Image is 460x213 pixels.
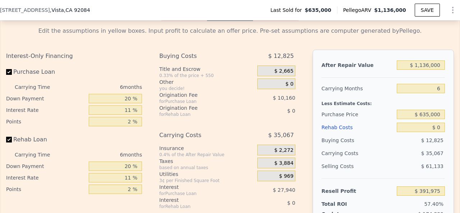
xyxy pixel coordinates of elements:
[159,50,239,63] div: Buying Costs
[159,183,239,191] div: Interest
[274,147,293,154] span: $ 2,272
[159,73,254,78] div: 0.33% of the price + 550
[274,68,293,74] span: $ 2,665
[279,173,293,180] span: $ 969
[322,59,394,72] div: After Repair Value
[6,50,142,63] div: Interest-Only Financing
[287,200,295,206] span: $ 0
[322,160,394,173] div: Selling Costs
[424,201,443,207] span: 57.40%
[159,165,254,171] div: based on annual taxes
[6,116,86,127] div: Points
[6,104,86,116] div: Interest Rate
[322,134,394,147] div: Buying Costs
[15,81,61,93] div: Carrying Time
[6,65,86,78] label: Purchase Loan
[421,137,443,143] span: $ 12,825
[421,163,443,169] span: $ 61,133
[64,7,90,13] span: , CA 92084
[6,133,86,146] label: Rehab Loan
[159,196,239,204] div: Interest
[343,6,374,14] span: Pellego ARV
[322,108,394,121] div: Purchase Price
[446,3,460,17] button: Show Options
[273,95,295,101] span: $ 10,160
[159,129,239,142] div: Carrying Costs
[159,112,239,117] div: for Rehab Loan
[159,178,254,183] div: 3¢ per Finished Square Foot
[6,183,86,195] div: Points
[159,158,254,165] div: Taxes
[159,191,239,196] div: for Purchase Loan
[268,50,294,63] span: $ 12,825
[159,152,254,158] div: 0.4% of the After Repair Value
[322,95,445,108] div: Less Estimate Costs:
[159,86,254,91] div: you decide!
[285,81,293,87] span: $ 0
[287,108,295,114] span: $ 0
[271,6,305,14] span: Last Sold for
[273,187,295,193] span: $ 27,940
[322,200,367,208] div: Total ROI
[159,104,239,112] div: Origination Fee
[374,7,406,13] span: $1,136,000
[159,65,254,73] div: Title and Escrow
[6,137,12,142] input: Rehab Loan
[64,149,142,160] div: 6 months
[159,204,239,209] div: for Rehab Loan
[159,91,239,99] div: Origination Fee
[274,160,293,167] span: $ 3,884
[322,185,394,198] div: Resell Profit
[6,160,86,172] div: Down Payment
[15,149,61,160] div: Carrying Time
[6,172,86,183] div: Interest Rate
[6,69,12,75] input: Purchase Loan
[6,27,454,35] div: Edit the assumptions in yellow boxes. Input profit to calculate an offer price. Pre-set assumptio...
[6,93,86,104] div: Down Payment
[50,6,90,14] span: , Vista
[322,147,367,160] div: Carrying Costs
[159,145,254,152] div: Insurance
[322,82,394,95] div: Carrying Months
[268,129,294,142] span: $ 35,067
[305,6,331,14] span: $635,000
[322,121,394,134] div: Rehab Costs
[159,171,254,178] div: Utilities
[159,99,239,104] div: for Purchase Loan
[159,78,254,86] div: Other
[421,150,443,156] span: $ 35,067
[415,4,440,17] button: SAVE
[64,81,142,93] div: 6 months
